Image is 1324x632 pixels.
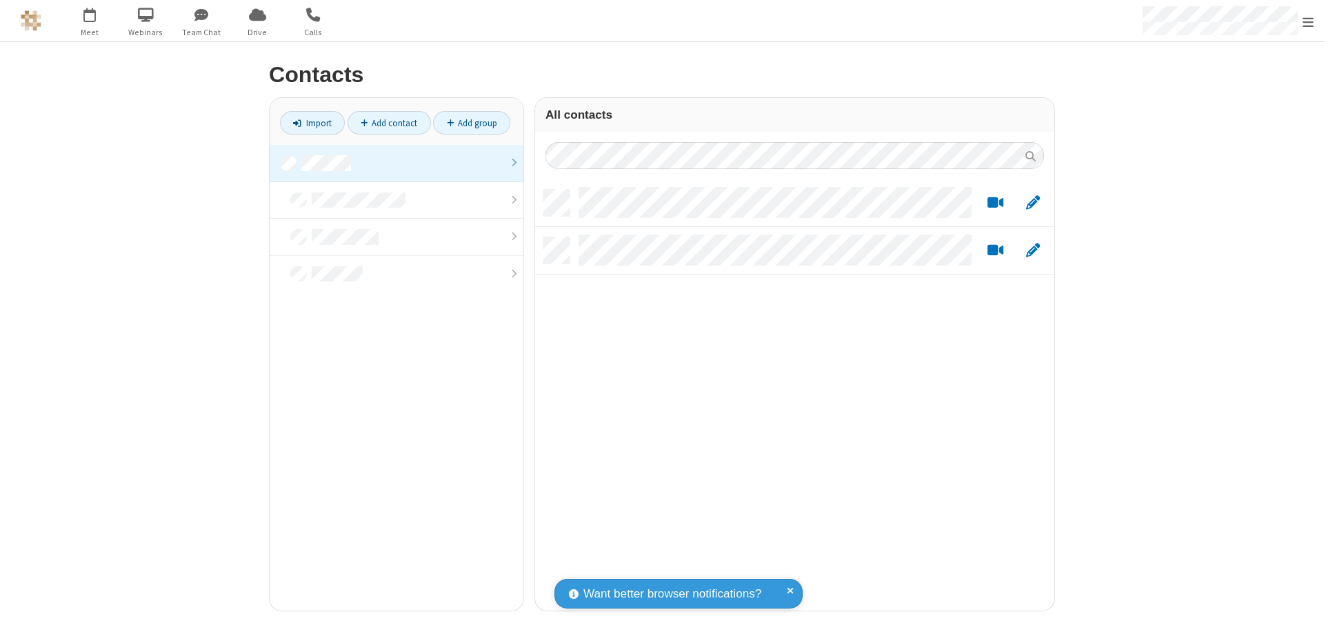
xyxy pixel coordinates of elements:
a: Add group [433,111,510,135]
h3: All contacts [545,108,1044,121]
span: Webinars [120,26,172,39]
button: Edit [1019,195,1046,212]
span: Calls [288,26,339,39]
span: Drive [232,26,283,39]
button: Edit [1019,242,1046,259]
span: Team Chat [176,26,228,39]
div: grid [535,179,1054,611]
span: Meet [64,26,116,39]
button: Start a video meeting [982,195,1009,212]
a: Import [280,111,345,135]
a: Add contact [348,111,431,135]
span: Want better browser notifications? [583,585,761,603]
button: Start a video meeting [982,242,1009,259]
h2: Contacts [269,63,1055,87]
img: QA Selenium DO NOT DELETE OR CHANGE [21,10,41,31]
